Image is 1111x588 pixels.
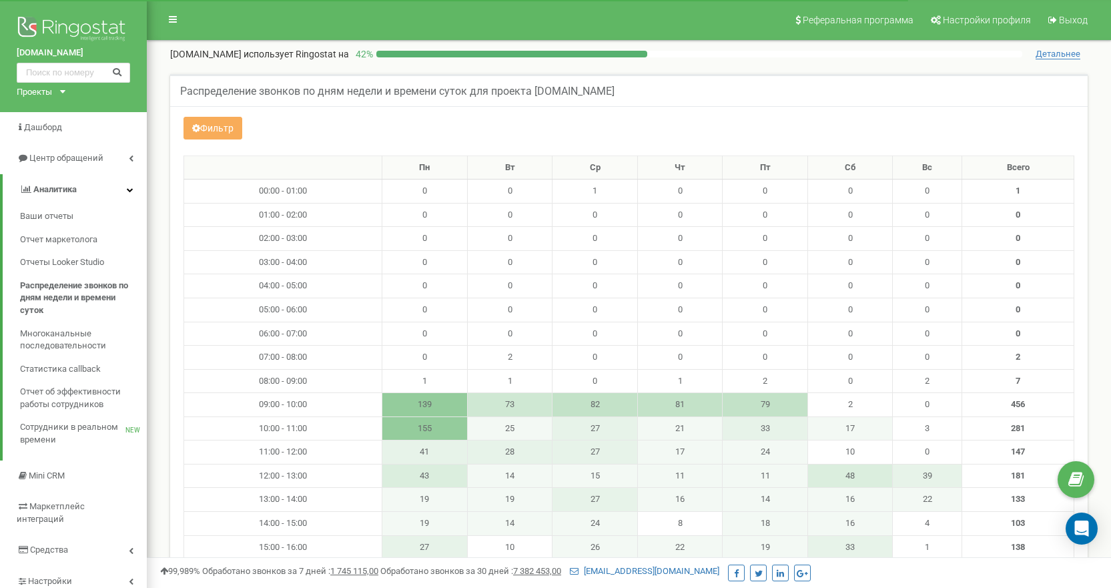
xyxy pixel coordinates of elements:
[382,346,468,370] td: 0
[807,369,893,393] td: 0
[637,227,723,251] td: 0
[807,393,893,417] td: 2
[184,274,382,298] td: 04:00 - 05:00
[184,464,382,488] td: 12:00 - 13:00
[184,250,382,274] td: 03:00 - 04:00
[20,421,125,446] span: Сотрудники в реальном времени
[20,274,147,322] a: Распределение звонков по дням недели и времени суток
[17,86,52,99] div: Проекты
[637,512,723,536] td: 8
[723,250,808,274] td: 0
[467,274,552,298] td: 0
[20,328,140,352] span: Многоканальные последовательности
[1066,513,1098,545] div: Open Intercom Messenger
[893,156,962,180] th: Вс
[170,47,349,61] p: [DOMAIN_NAME]
[723,393,808,417] td: 79
[202,566,378,576] span: Обработано звонков за 7 дней :
[1016,304,1020,314] strong: 0
[20,363,101,376] span: Статистика callback
[803,15,913,25] span: Реферальная программа
[552,298,638,322] td: 0
[637,156,723,180] th: Чт
[723,512,808,536] td: 18
[893,346,962,370] td: 0
[1011,542,1025,552] strong: 138
[467,488,552,512] td: 19
[1011,494,1025,504] strong: 133
[382,274,468,298] td: 0
[893,488,962,512] td: 22
[723,440,808,465] td: 24
[637,322,723,346] td: 0
[382,227,468,251] td: 0
[962,156,1074,180] th: Всего
[637,393,723,417] td: 81
[637,298,723,322] td: 0
[807,250,893,274] td: 0
[20,280,140,317] span: Распределение звонков по дням недели и времени суток
[552,369,638,393] td: 0
[893,322,962,346] td: 0
[184,203,382,227] td: 01:00 - 02:00
[723,416,808,440] td: 33
[184,535,382,559] td: 15:00 - 16:00
[1016,328,1020,338] strong: 0
[637,203,723,227] td: 0
[184,488,382,512] td: 13:00 - 14:00
[1016,257,1020,267] strong: 0
[467,227,552,251] td: 0
[20,228,147,252] a: Отчет маркетолога
[552,440,638,465] td: 27
[807,535,893,559] td: 33
[184,393,382,417] td: 09:00 - 10:00
[552,535,638,559] td: 26
[467,180,552,204] td: 0
[20,386,140,410] span: Отчет об эффективности работы сотрудников
[28,576,72,586] span: Настройки
[893,512,962,536] td: 4
[943,15,1031,25] span: Настройки профиля
[723,227,808,251] td: 0
[807,156,893,180] th: Сб
[1016,210,1020,220] strong: 0
[183,117,242,139] button: Фильтр
[637,440,723,465] td: 17
[1016,352,1020,362] strong: 2
[17,13,130,47] img: Ringostat logo
[893,464,962,488] td: 39
[723,535,808,559] td: 19
[382,156,468,180] th: Пн
[180,85,615,97] h5: Распределение звонков по дням недели и времени суток для проекта [DOMAIN_NAME]
[1059,15,1088,25] span: Выход
[552,464,638,488] td: 15
[382,512,468,536] td: 19
[244,49,349,59] span: использует Ringostat на
[1016,233,1020,243] strong: 0
[552,250,638,274] td: 0
[893,203,962,227] td: 0
[893,250,962,274] td: 0
[467,464,552,488] td: 14
[807,416,893,440] td: 17
[184,346,382,370] td: 07:00 - 08:00
[1011,423,1025,433] strong: 281
[552,180,638,204] td: 1
[1016,376,1020,386] strong: 7
[723,346,808,370] td: 0
[382,535,468,559] td: 27
[807,440,893,465] td: 10
[467,440,552,465] td: 28
[20,234,97,246] span: Отчет маркетолога
[184,369,382,393] td: 08:00 - 09:00
[893,535,962,559] td: 1
[380,566,561,576] span: Обработано звонков за 30 дней :
[807,180,893,204] td: 0
[467,369,552,393] td: 1
[3,174,147,206] a: Аналитика
[467,156,552,180] th: Вт
[893,298,962,322] td: 0
[184,322,382,346] td: 06:00 - 07:00
[330,566,378,576] u: 1 745 115,00
[17,501,85,524] span: Маркетплейс интеграций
